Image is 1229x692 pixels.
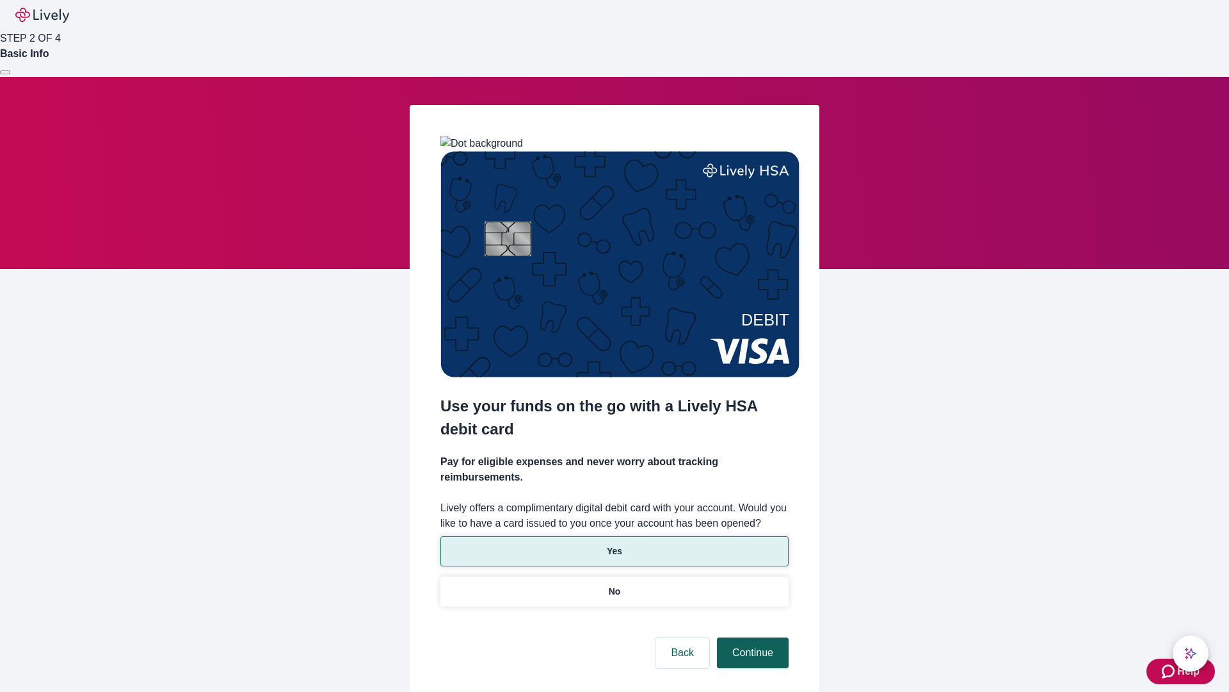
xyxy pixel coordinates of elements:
button: Zendesk support iconHelp [1146,659,1215,684]
img: Debit card [440,151,799,377]
button: chat [1173,636,1209,671]
button: Back [655,638,709,668]
span: Help [1177,664,1200,679]
button: Continue [717,638,789,668]
svg: Zendesk support icon [1162,664,1177,679]
img: Lively [15,8,69,23]
p: Yes [607,545,622,558]
h4: Pay for eligible expenses and never worry about tracking reimbursements. [440,454,789,485]
img: Dot background [440,136,523,151]
svg: Lively AI Assistant [1184,647,1197,660]
p: No [609,585,621,598]
label: Lively offers a complimentary digital debit card with your account. Would you like to have a card... [440,500,789,531]
button: No [440,577,789,607]
h2: Use your funds on the go with a Lively HSA debit card [440,395,789,441]
button: Yes [440,536,789,566]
